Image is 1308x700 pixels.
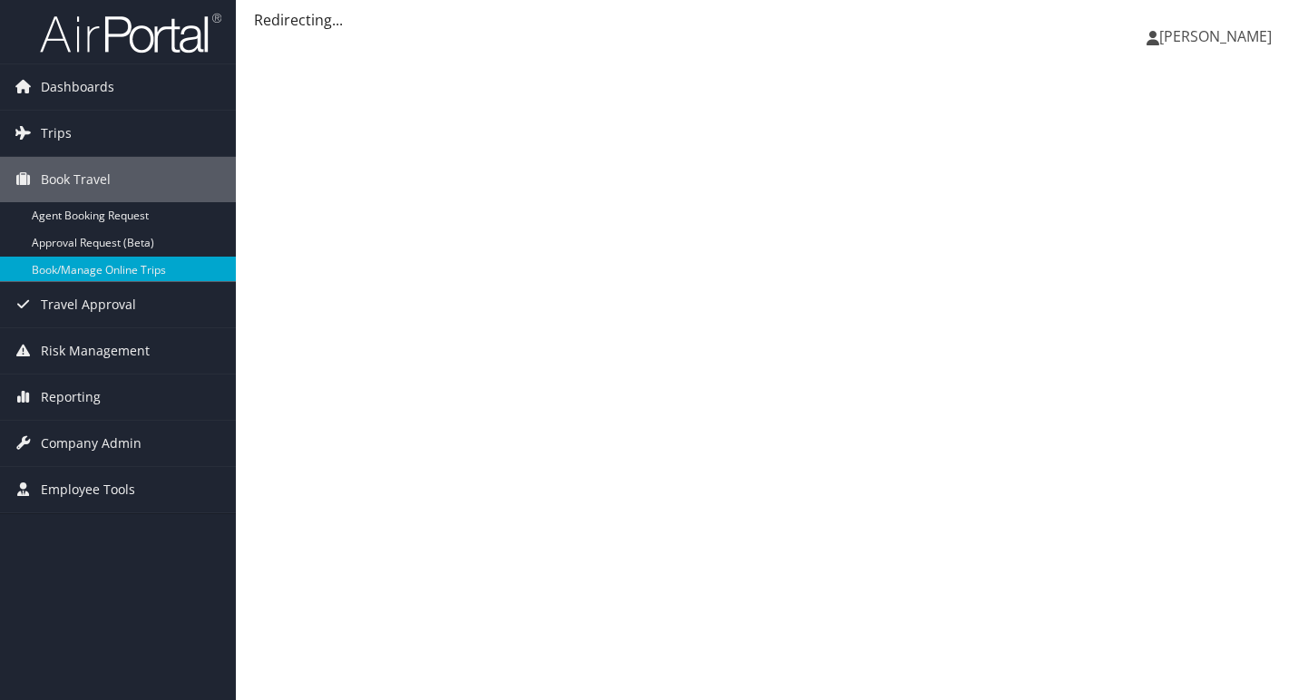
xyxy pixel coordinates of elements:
[41,328,150,374] span: Risk Management
[1147,9,1290,63] a: [PERSON_NAME]
[1159,26,1272,46] span: [PERSON_NAME]
[41,374,101,420] span: Reporting
[41,64,114,110] span: Dashboards
[41,282,136,327] span: Travel Approval
[41,421,142,466] span: Company Admin
[254,9,1290,31] div: Redirecting...
[41,157,111,202] span: Book Travel
[41,111,72,156] span: Trips
[40,12,221,54] img: airportal-logo.png
[41,467,135,512] span: Employee Tools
